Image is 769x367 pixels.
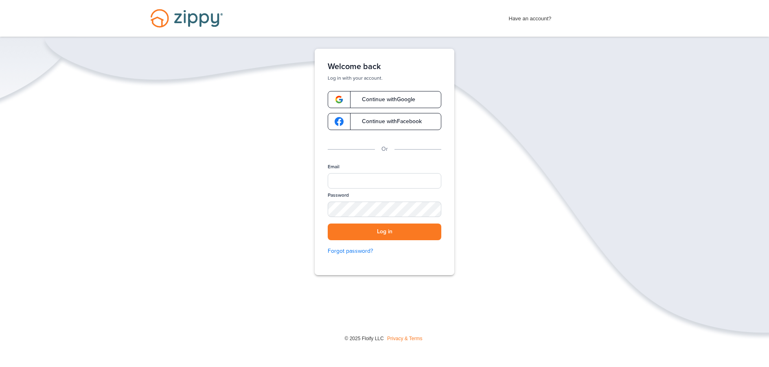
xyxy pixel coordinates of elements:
[335,117,344,126] img: google-logo
[328,202,441,217] input: Password
[354,97,415,102] span: Continue with Google
[328,91,441,108] a: google-logoContinue withGoogle
[381,145,388,154] p: Or
[328,192,349,199] label: Password
[354,119,422,124] span: Continue with Facebook
[335,95,344,104] img: google-logo
[328,163,340,170] label: Email
[344,336,383,341] span: © 2025 Floify LLC
[509,10,552,23] span: Have an account?
[328,247,441,256] a: Forgot password?
[328,113,441,130] a: google-logoContinue withFacebook
[387,336,422,341] a: Privacy & Terms
[328,75,441,81] p: Log in with your account.
[328,173,441,189] input: Email
[328,224,441,240] button: Log in
[328,62,441,72] h1: Welcome back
